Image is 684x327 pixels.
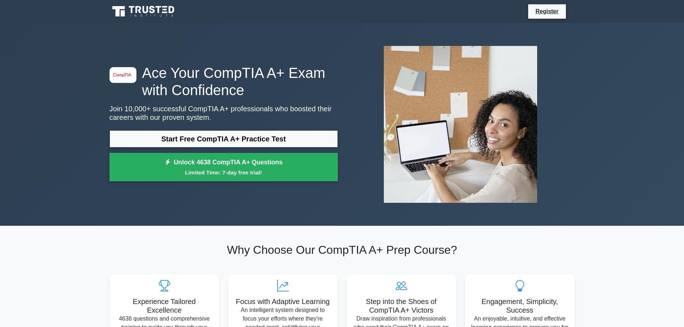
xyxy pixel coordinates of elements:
[110,104,338,122] p: Join 10,000+ successful CompTIA A+ professionals who boosted their careers with our proven system.
[110,64,338,99] h1: Ace Your CompTIA A+ Exam with Confidence
[352,297,451,314] h5: Step into the Shoes of CompTIA A+ Victors
[531,7,563,16] a: Register
[118,168,329,177] small: Limited Time: 7-day free trial!
[110,243,575,257] h2: Why Choose Our CompTIA A+ Prep Course?
[115,297,214,314] h5: Experience Tailored Excellence
[234,297,332,306] h5: Focus with Adaptive Learning
[110,130,338,148] a: Start Free CompTIA A+ Practice Test
[471,297,569,314] h5: Engagement, Simplicity, Success
[110,153,338,182] a: Unlock 4638 CompTIA A+ QuestionsLimited Time: 7-day free trial!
